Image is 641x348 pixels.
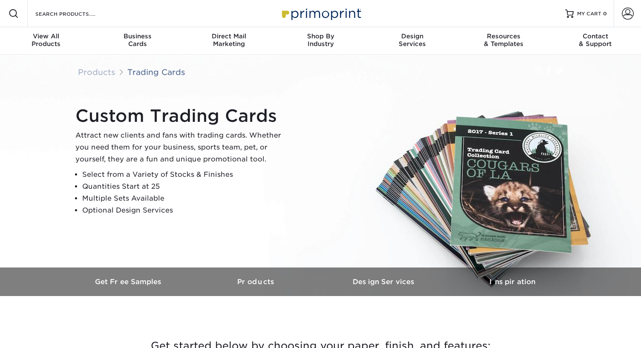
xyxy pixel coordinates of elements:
span: Resources [458,32,549,40]
p: Attract new clients and fans with trading cards. Whether you need them for your business, sports ... [75,129,288,165]
span: Contact [549,32,641,40]
h3: Get Free Samples [65,278,193,286]
a: BusinessCards [92,27,183,55]
div: Cards [92,32,183,48]
input: SEARCH PRODUCTS..... [34,9,118,19]
div: Services [366,32,458,48]
a: Inspiration [448,267,576,296]
div: Marketing [183,32,275,48]
h3: Inspiration [448,278,576,286]
span: 0 [603,11,607,17]
span: Shop By [275,32,366,40]
span: MY CART [577,10,601,17]
li: Optional Design Services [82,204,288,216]
div: & Support [549,32,641,48]
span: Business [92,32,183,40]
li: Select from a Variety of Stocks & Finishes [82,169,288,181]
h1: Custom Trading Cards [75,106,288,126]
a: Direct MailMarketing [183,27,275,55]
img: Primoprint [278,4,363,23]
div: & Templates [458,32,549,48]
h3: Products [193,278,321,286]
li: Multiple Sets Available [82,193,288,204]
span: Direct Mail [183,32,275,40]
a: Products [193,267,321,296]
a: Contact& Support [549,27,641,55]
h3: Design Services [321,278,448,286]
div: Industry [275,32,366,48]
span: Design [366,32,458,40]
a: Shop ByIndustry [275,27,366,55]
a: Resources& Templates [458,27,549,55]
a: Trading Cards [127,67,185,77]
a: DesignServices [366,27,458,55]
a: Design Services [321,267,448,296]
a: Products [78,67,115,77]
a: Get Free Samples [65,267,193,296]
li: Quantities Start at 25 [82,181,288,193]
